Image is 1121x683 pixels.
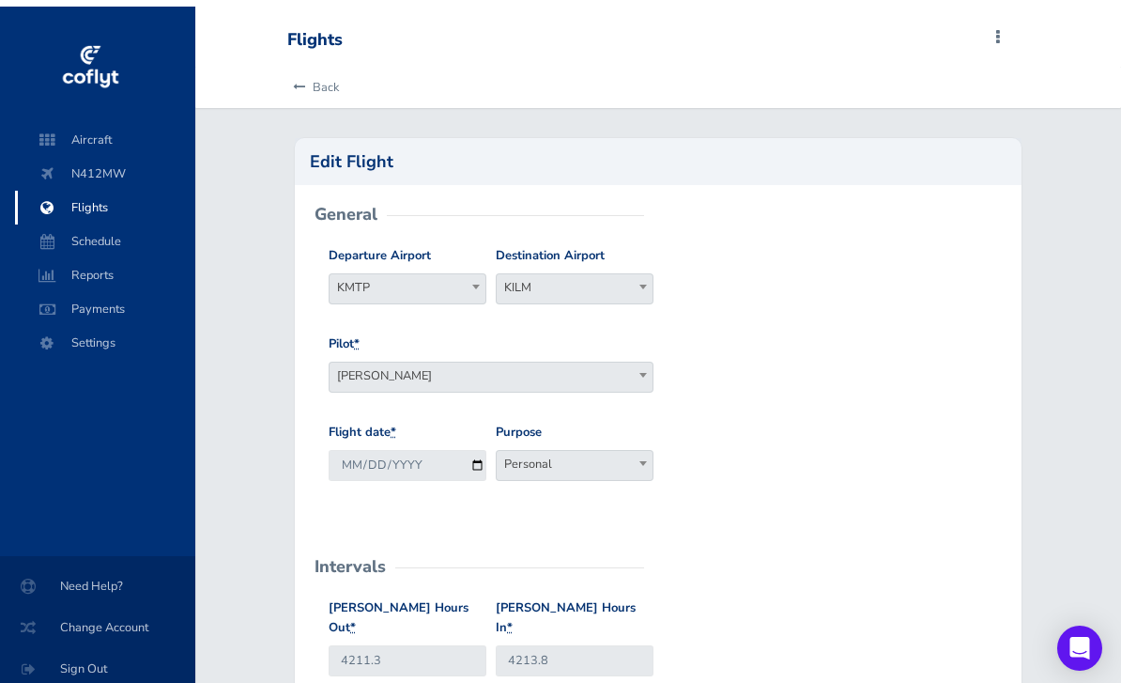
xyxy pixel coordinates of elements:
span: Schedule [34,218,177,252]
span: Reports [34,252,177,286]
span: Change Account [23,604,173,638]
abbr: required [354,329,360,346]
span: KMTP [329,267,486,298]
span: Sign Out [23,645,173,679]
span: Personal [496,443,653,474]
abbr: required [507,613,513,629]
h2: Edit Flight [310,147,1006,163]
abbr: required [391,417,396,434]
label: Purpose [496,416,542,436]
span: Kyle D MacWillie [330,356,653,382]
div: Flights [287,23,343,44]
span: KILM [496,267,653,298]
span: KILM [497,268,653,294]
a: Back [287,60,339,101]
span: KMTP [330,268,485,294]
label: Pilot [329,328,360,348]
span: Aircraft [34,116,177,150]
label: [PERSON_NAME] Hours In [496,592,653,631]
h2: General [315,199,377,216]
span: Settings [34,319,177,353]
label: Flight date [329,416,396,436]
span: Kyle D MacWillie [329,355,653,386]
div: Open Intercom Messenger [1057,619,1102,664]
abbr: required [350,613,356,629]
span: Need Help? [23,563,173,597]
h2: Intervals [315,551,386,568]
span: Flights [34,184,177,218]
label: Destination Airport [496,240,605,259]
span: Payments [34,286,177,319]
span: Personal [497,444,653,471]
label: [PERSON_NAME] Hours Out [329,592,486,631]
span: N412MW [34,150,177,184]
label: Departure Airport [329,240,431,259]
img: coflyt logo [59,33,121,89]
